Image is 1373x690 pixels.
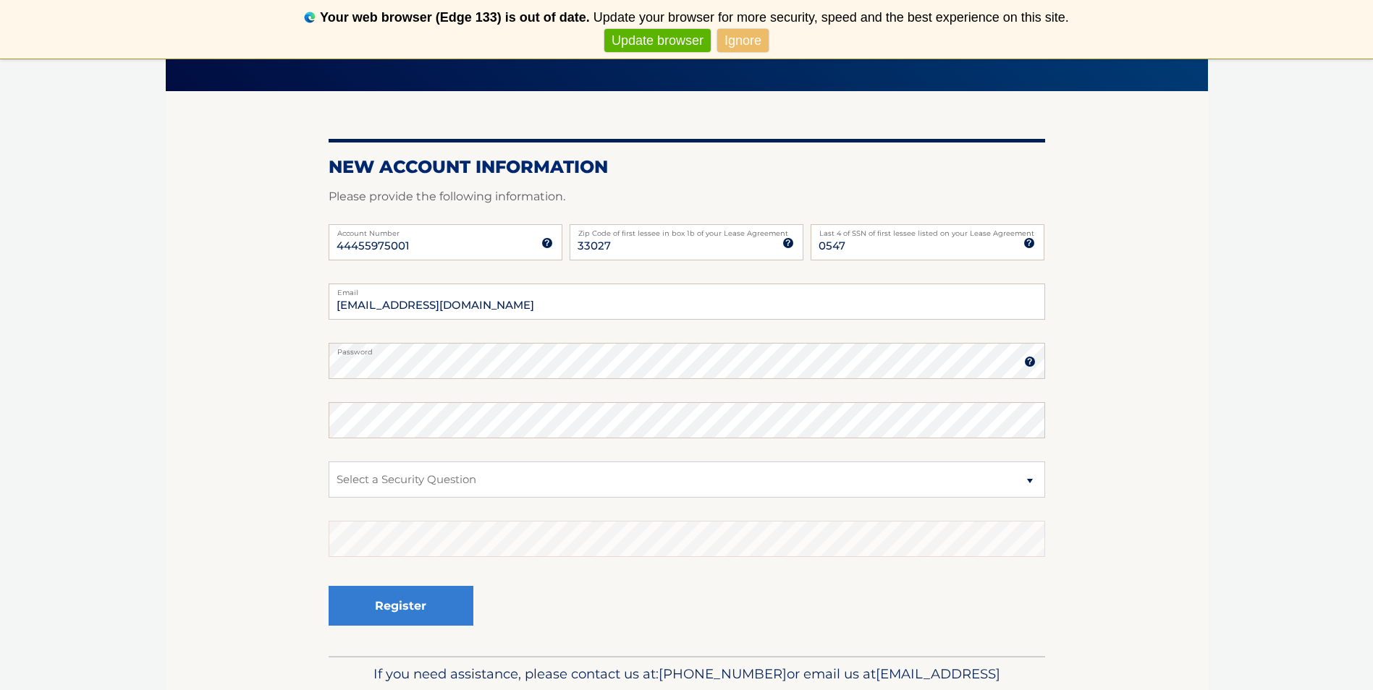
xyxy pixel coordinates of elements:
[329,284,1045,295] label: Email
[811,224,1044,260] input: SSN or EIN (last 4 digits only)
[717,29,769,53] a: Ignore
[604,29,711,53] a: Update browser
[541,237,553,249] img: tooltip.svg
[1024,356,1036,367] img: tooltip.svg
[329,586,473,626] button: Register
[329,343,1045,354] label: Password
[782,237,794,249] img: tooltip.svg
[329,187,1045,207] p: Please provide the following information.
[329,224,562,260] input: Account Number
[1023,237,1035,249] img: tooltip.svg
[320,10,590,25] b: Your web browser (Edge 133) is out of date.
[329,156,1045,178] h2: New Account Information
[329,224,562,236] label: Account Number
[329,284,1045,320] input: Email
[570,224,803,260] input: Zip Code
[570,224,803,236] label: Zip Code of first lessee in box 1b of your Lease Agreement
[593,10,1069,25] span: Update your browser for more security, speed and the best experience on this site.
[659,665,787,682] span: [PHONE_NUMBER]
[811,224,1044,236] label: Last 4 of SSN of first lessee listed on your Lease Agreement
